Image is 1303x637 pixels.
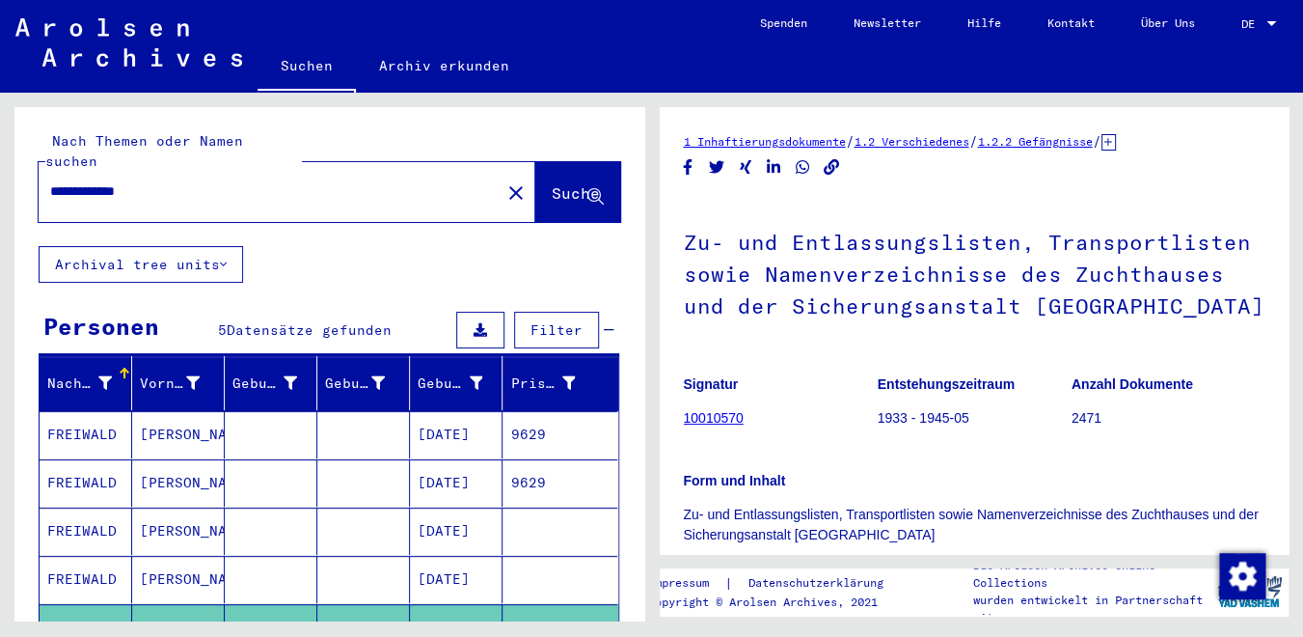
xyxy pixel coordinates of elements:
span: Datensätze gefunden [227,321,392,339]
mat-cell: FREIWALD [40,411,132,458]
a: 1.2 Verschiedenes [855,134,969,149]
div: Geburt‏ [325,374,385,394]
p: 1933 - 1945-05 [878,408,1071,429]
mat-header-cell: Geburtsdatum [410,356,502,410]
b: Form und Inhalt [684,473,786,488]
mat-cell: [DATE] [410,508,502,555]
mat-cell: 9629 [502,411,617,458]
mat-header-cell: Vorname [132,356,225,410]
span: Suche [552,183,600,203]
mat-header-cell: Nachname [40,356,132,410]
div: Vorname [140,374,200,394]
a: Impressum [648,573,724,594]
mat-cell: FREIWALD [40,556,132,603]
button: Suche [535,162,620,222]
img: yv_logo.png [1213,568,1286,616]
span: / [1093,132,1101,150]
div: Geburtsdatum [418,374,482,394]
b: Entstehungszeitraum [878,376,1015,392]
a: Suchen [258,42,356,93]
a: 1.2.2 Gefängnisse [978,134,1093,149]
mat-cell: 9629 [502,459,617,507]
a: 10010570 [684,410,744,426]
mat-header-cell: Geburtsname [225,356,317,410]
span: / [969,132,978,150]
p: Copyright © Arolsen Archives, 2021 [648,594,907,611]
mat-header-cell: Prisoner # [502,356,617,410]
b: Anzahl Dokumente [1072,376,1193,392]
mat-header-cell: Geburt‏ [317,356,410,410]
div: Geburt‏ [325,368,409,399]
a: Archiv erkunden [356,42,532,89]
mat-cell: [DATE] [410,459,502,507]
button: Clear [497,173,535,211]
div: Geburtsdatum [418,368,506,399]
span: / [846,132,855,150]
p: Die Arolsen Archives Online-Collections [973,557,1210,592]
button: Share on WhatsApp [793,155,813,180]
div: Geburtsname [232,374,297,394]
img: Zustimmung ändern [1219,553,1265,599]
span: Filter [530,321,583,339]
mat-cell: FREIWALD [40,508,132,555]
div: Vorname [140,368,224,399]
img: Arolsen_neg.svg [15,18,242,67]
mat-cell: [PERSON_NAME] [132,556,225,603]
div: Prisoner # [510,374,575,394]
a: Datenschutzerklärung [733,573,907,594]
div: | [648,573,907,594]
mat-cell: [DATE] [410,556,502,603]
div: Prisoner # [510,368,599,399]
span: 5 [218,321,227,339]
div: Zustimmung ändern [1218,552,1264,598]
button: Copy link [822,155,842,180]
button: Filter [514,312,599,348]
span: DE [1241,17,1262,31]
p: wurden entwickelt in Partnerschaft mit [973,592,1210,626]
button: Share on Facebook [678,155,698,180]
button: Share on Xing [736,155,756,180]
p: 2471 [1072,408,1264,429]
h1: Zu- und Entlassungslisten, Transportlisten sowie Namenverzeichnisse des Zuchthauses und der Siche... [684,198,1265,346]
p: Zu- und Entlassungslisten, Transportlisten sowie Namenverzeichnisse des Zuchthauses und der Siche... [684,505,1265,545]
button: Archival tree units [39,246,243,283]
mat-cell: [PERSON_NAME] [132,508,225,555]
div: Nachname [47,368,136,399]
div: Nachname [47,374,112,394]
mat-cell: [PERSON_NAME] [132,459,225,507]
div: Geburtsname [232,368,321,399]
a: 1 Inhaftierungsdokumente [684,134,846,149]
div: Personen [43,309,159,344]
b: Signatur [684,376,739,392]
mat-icon: close [504,181,528,205]
mat-cell: FREIWALD [40,459,132,507]
button: Share on Twitter [707,155,727,180]
mat-cell: [PERSON_NAME] [132,411,225,458]
mat-label: Nach Themen oder Namen suchen [45,132,243,170]
mat-cell: [DATE] [410,411,502,458]
button: Share on LinkedIn [764,155,784,180]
